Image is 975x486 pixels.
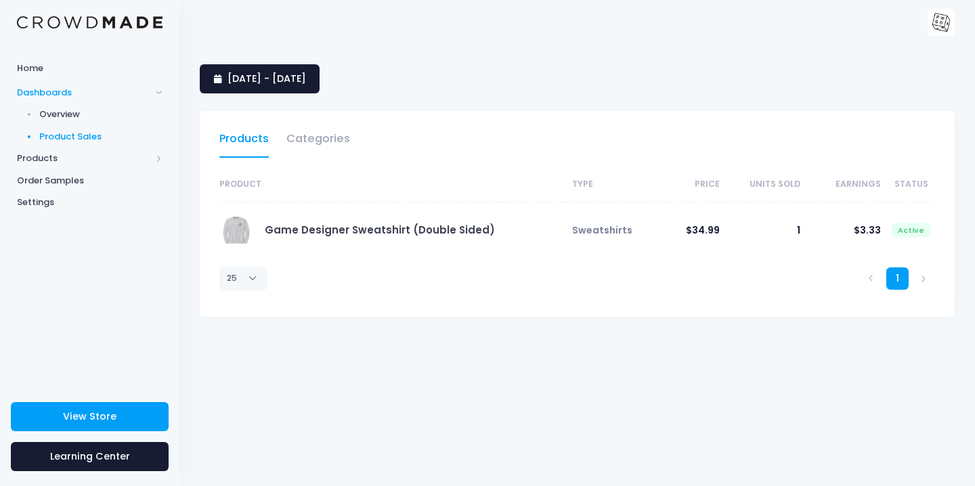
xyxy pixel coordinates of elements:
a: 1 [886,267,909,290]
th: Status: activate to sort column ascending [881,167,935,202]
a: [DATE] - [DATE] [200,64,320,93]
span: $34.99 [686,223,720,237]
th: Units Sold: activate to sort column ascending [720,167,800,202]
span: View Store [63,410,116,423]
span: Dashboards [17,86,151,100]
th: Type: activate to sort column ascending [565,167,640,202]
span: Overview [39,108,163,121]
a: Game Designer Sweatshirt (Double Sided) [265,223,495,237]
span: Active [892,223,931,238]
span: Home [17,62,162,75]
span: $3.33 [854,223,881,237]
a: Learning Center [11,442,169,471]
span: Settings [17,196,162,209]
span: Learning Center [50,449,130,463]
span: [DATE] - [DATE] [227,72,306,85]
th: Product: activate to sort column ascending [219,167,565,202]
span: Sweatshirts [572,223,632,237]
a: Products [219,127,269,158]
img: Logo [17,16,162,29]
a: View Store [11,402,169,431]
th: Price: activate to sort column ascending [640,167,720,202]
span: 1 [797,223,800,237]
span: Product Sales [39,130,163,143]
span: Products [17,152,151,165]
span: Order Samples [17,174,162,187]
a: Categories [286,127,350,158]
img: User [928,9,955,36]
th: Earnings: activate to sort column ascending [800,167,881,202]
